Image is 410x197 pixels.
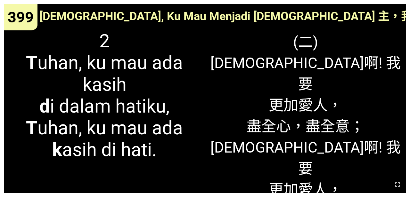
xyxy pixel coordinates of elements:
[26,117,37,139] b: T
[26,52,37,74] b: T
[8,30,201,161] span: 2 uhan, ku mau ada kasih i dalam hatiku, uhan, ku mau ada asih di hati.
[39,95,50,117] b: d
[8,8,34,26] span: 399
[52,139,62,161] b: k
